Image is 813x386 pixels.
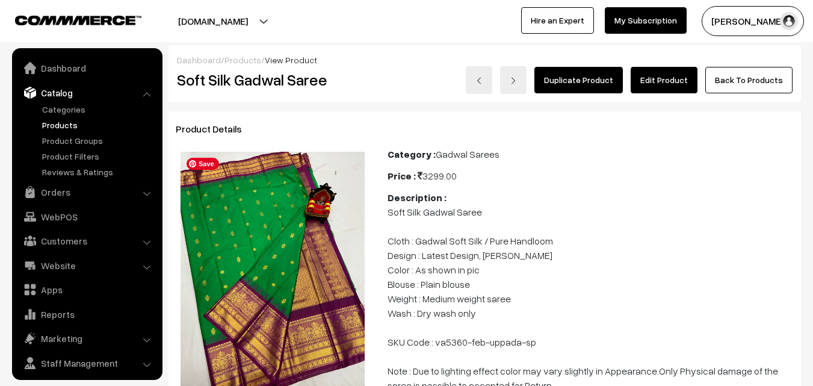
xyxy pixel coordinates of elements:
a: COMMMERCE [15,12,120,26]
a: Dashboard [177,55,221,65]
b: Category : [388,148,436,160]
button: [PERSON_NAME] [702,6,804,36]
img: left-arrow.png [475,77,483,84]
div: / / [177,54,793,66]
a: Dashboard [15,57,158,79]
a: Products [224,55,261,65]
span: View Product [265,55,317,65]
button: [DOMAIN_NAME] [136,6,290,36]
b: Price : [388,170,416,182]
a: Orders [15,181,158,203]
a: Hire an Expert [521,7,594,34]
a: My Subscription [605,7,687,34]
span: Save [187,158,219,170]
div: Gadwal Sarees [388,147,794,161]
span: Product Details [176,123,256,135]
div: 3299.00 [388,169,794,183]
a: Staff Management [15,352,158,374]
a: Back To Products [705,67,793,93]
img: user [780,12,798,30]
a: Reports [15,304,158,325]
a: Marketing [15,328,158,349]
img: right-arrow.png [510,77,517,84]
a: Apps [15,279,158,300]
a: Website [15,255,158,276]
a: Catalog [15,82,158,104]
a: Customers [15,230,158,252]
a: WebPOS [15,206,158,228]
a: Product Filters [39,150,158,163]
a: Edit Product [631,67,697,93]
a: Categories [39,103,158,116]
b: Description : [388,191,447,204]
a: Product Groups [39,134,158,147]
h2: Soft Silk Gadwal Saree [177,70,370,89]
a: Duplicate Product [534,67,623,93]
img: COMMMERCE [15,16,141,25]
a: Reviews & Ratings [39,166,158,178]
a: Products [39,119,158,131]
